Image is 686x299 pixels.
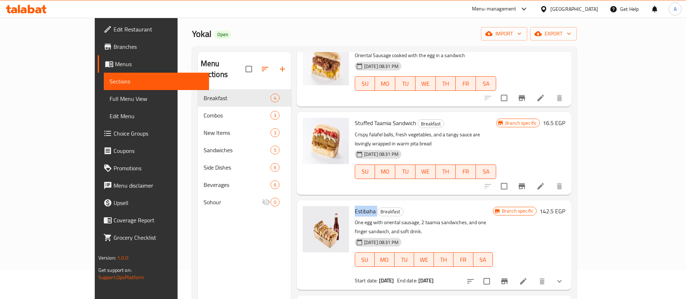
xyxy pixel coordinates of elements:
span: Breakfast [204,94,270,102]
span: 6 [271,164,279,171]
div: items [270,94,280,102]
span: Upsell [114,198,204,207]
button: delete [533,273,551,290]
span: Grocery Checklist [114,233,204,242]
button: TH [434,252,453,267]
div: items [270,180,280,189]
span: 6 [271,181,279,188]
a: Menu disclaimer [98,177,209,194]
span: 3 [271,112,279,119]
span: Get support on: [98,265,132,275]
a: Edit menu item [519,277,528,286]
a: Full Menu View [104,90,209,107]
div: Open [214,30,231,39]
div: Menu-management [472,5,516,13]
span: WE [417,255,431,265]
a: Edit menu item [536,182,545,191]
span: [DATE] 08:31 PM [361,239,401,246]
div: Combos3 [198,107,291,124]
span: MO [378,255,391,265]
span: TH [439,78,453,89]
div: Sohour0 [198,193,291,211]
span: Version: [98,253,116,262]
span: Branch specific [502,120,540,127]
span: Edit Restaurant [114,25,204,34]
span: Beverages [204,180,270,189]
button: delete [551,89,568,107]
p: Crispy falafel balls, fresh vegetables, and a tangy sauce are lovingly wrapped in warm pita bread [355,130,496,148]
b: [DATE] [379,276,394,285]
span: export [536,29,571,38]
span: Select all sections [241,61,256,77]
span: Yokal [192,26,212,42]
span: 5 [271,147,279,154]
div: Side Dishes6 [198,159,291,176]
span: Branches [114,42,204,51]
span: A [674,5,677,13]
button: SU [355,165,375,179]
span: Choice Groups [114,129,204,138]
span: SU [358,78,372,89]
span: FR [459,166,473,177]
span: [DATE] 08:31 PM [361,63,401,70]
button: TU [395,165,416,179]
div: items [270,146,280,154]
span: Sohour [204,198,262,206]
button: SA [476,76,496,91]
div: Breakfast [377,208,404,216]
span: Select to update [479,274,494,289]
button: MO [375,165,395,179]
button: FR [456,165,476,179]
span: Sort sections [256,60,274,78]
span: SU [358,166,372,177]
span: import [487,29,521,38]
span: FR [459,78,473,89]
span: Menu disclaimer [114,181,204,190]
img: Stuffed Taamia Sandwich [303,118,349,164]
div: Breakfast4 [198,89,291,107]
img: Oriental Sausage with eggs sandwich [303,39,349,85]
button: MO [375,252,394,267]
button: SA [473,252,493,267]
button: TU [395,252,414,267]
span: MO [378,166,392,177]
button: import [481,27,527,40]
div: Sandwiches5 [198,141,291,159]
p: One egg with oriental sausage, 2 taamia sandwiches, and one finger sandwich, and soft drink. [355,218,493,236]
span: SA [476,255,490,265]
a: Promotions [98,159,209,177]
span: TU [398,78,413,89]
span: SA [479,78,493,89]
span: TH [439,166,453,177]
div: items [270,198,280,206]
span: Menus [115,60,204,68]
a: Coupons [98,142,209,159]
button: sort-choices [462,273,479,290]
h6: 16.5 EGP [543,118,565,128]
a: Support.OpsPlatform [98,273,144,282]
span: 0 [271,199,279,206]
span: Select to update [497,179,512,194]
a: Edit Restaurant [98,21,209,38]
span: WE [418,166,433,177]
span: TH [437,255,451,265]
span: Stuffed Taamia Sandwich [355,118,416,128]
span: SA [479,166,493,177]
span: Combos [204,111,270,120]
a: Upsell [98,194,209,212]
div: New Items3 [198,124,291,141]
span: FR [456,255,470,265]
a: Edit menu item [536,94,545,102]
button: MO [375,76,395,91]
a: Choice Groups [98,125,209,142]
nav: Menu sections [198,86,291,214]
button: export [530,27,577,40]
a: Grocery Checklist [98,229,209,246]
span: Coupons [114,146,204,155]
span: 4 [271,95,279,102]
a: Coverage Report [98,212,209,229]
span: Promotions [114,164,204,172]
